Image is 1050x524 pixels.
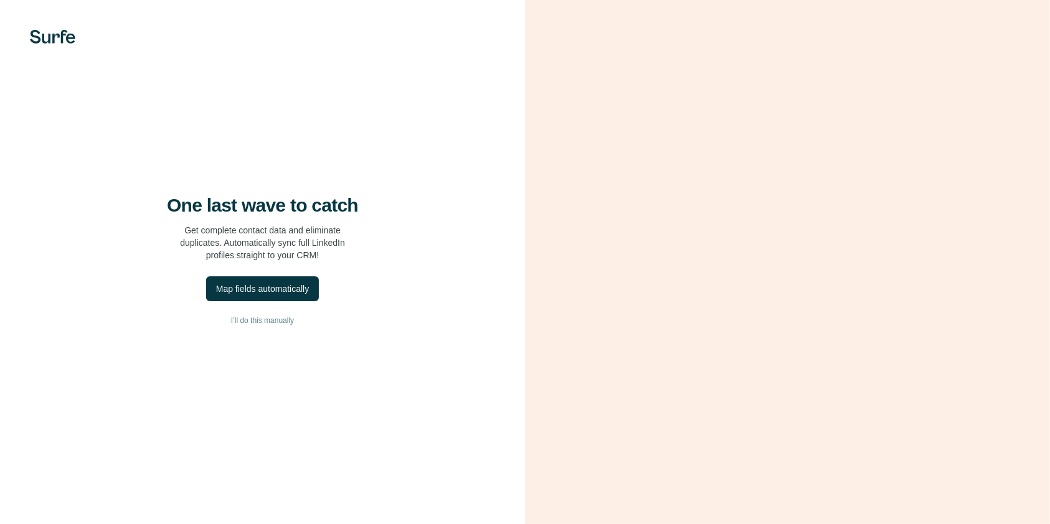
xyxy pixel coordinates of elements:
p: Get complete contact data and eliminate duplicates. Automatically sync full LinkedIn profiles str... [180,224,345,261]
img: Surfe's logo [30,30,75,44]
span: I’ll do this manually [231,315,294,326]
button: Map fields automatically [206,276,319,301]
div: Map fields automatically [216,283,309,295]
button: I’ll do this manually [25,311,500,330]
h4: One last wave to catch [167,194,358,217]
